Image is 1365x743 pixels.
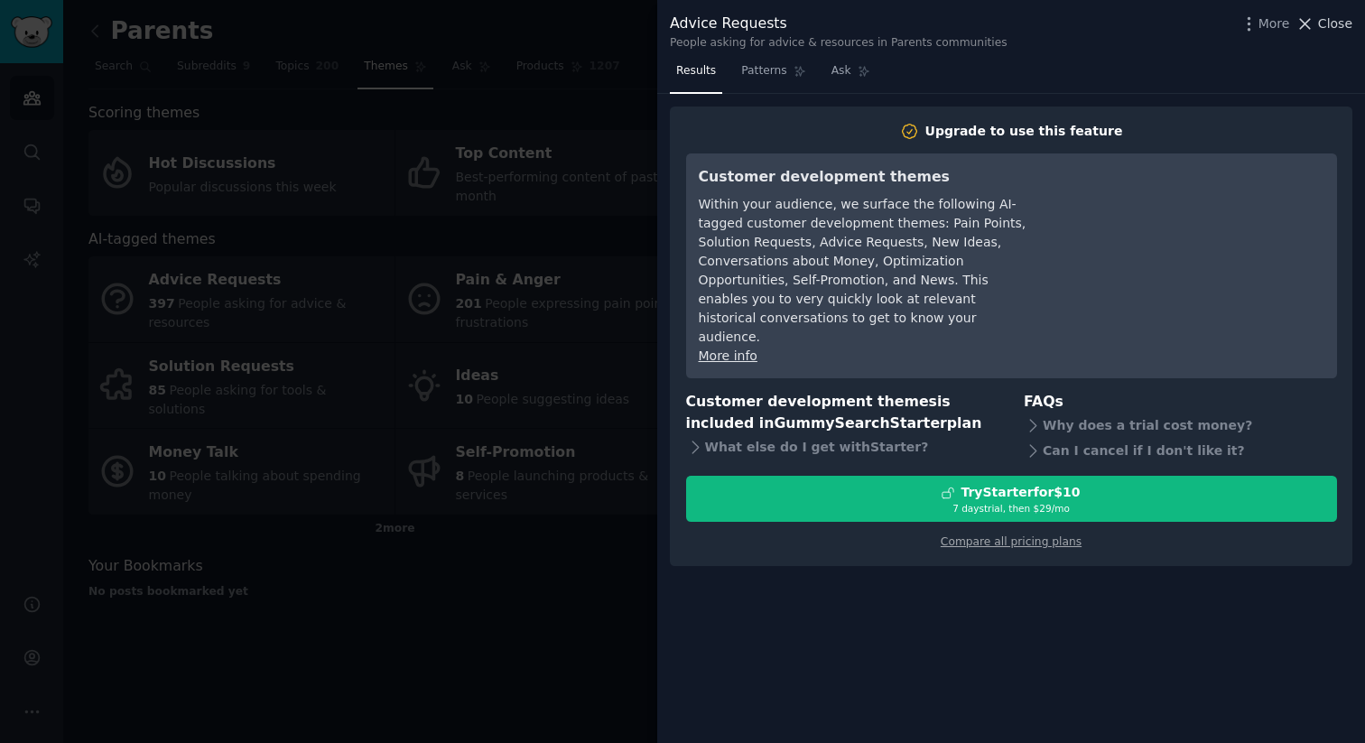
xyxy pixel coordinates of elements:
[741,63,786,79] span: Patterns
[686,476,1337,522] button: TryStarterfor$107 daystrial, then $29/mo
[1024,391,1337,413] h3: FAQs
[686,391,999,435] h3: Customer development themes is included in plan
[774,414,946,432] span: GummySearch Starter
[687,502,1336,515] div: 7 days trial, then $ 29 /mo
[699,348,757,363] a: More info
[735,57,812,94] a: Patterns
[1024,438,1337,463] div: Can I cancel if I don't like it?
[670,35,1007,51] div: People asking for advice & resources in Parents communities
[686,435,999,460] div: What else do I get with Starter ?
[825,57,877,94] a: Ask
[699,166,1028,189] h3: Customer development themes
[1024,413,1337,438] div: Why does a trial cost money?
[1318,14,1352,33] span: Close
[941,535,1082,548] a: Compare all pricing plans
[1295,14,1352,33] button: Close
[1258,14,1290,33] span: More
[699,195,1028,347] div: Within your audience, we surface the following AI-tagged customer development themes: Pain Points...
[1054,166,1324,302] iframe: YouTube video player
[676,63,716,79] span: Results
[961,483,1080,502] div: Try Starter for $10
[831,63,851,79] span: Ask
[1240,14,1290,33] button: More
[670,57,722,94] a: Results
[925,122,1123,141] div: Upgrade to use this feature
[670,13,1007,35] div: Advice Requests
